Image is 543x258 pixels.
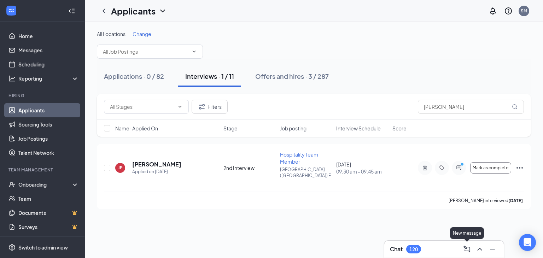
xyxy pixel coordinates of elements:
[177,104,183,110] svg: ChevronDown
[18,103,79,117] a: Applicants
[198,102,206,111] svg: Filter
[18,146,79,160] a: Talent Network
[110,103,174,111] input: All Stages
[463,245,471,253] svg: ComposeMessage
[18,57,79,71] a: Scheduling
[461,244,473,255] button: ComposeMessage
[111,5,156,17] h1: Applicants
[521,8,527,14] div: SM
[409,246,418,252] div: 120
[8,244,16,251] svg: Settings
[8,93,77,99] div: Hiring
[515,164,524,172] svg: Ellipses
[512,104,518,110] svg: MagnifyingGlass
[508,198,523,203] b: [DATE]
[336,168,388,175] span: 09:30 am - 09:45 am
[449,198,524,204] p: [PERSON_NAME] interviewed .
[158,7,167,15] svg: ChevronDown
[8,7,15,14] svg: WorkstreamLogo
[18,75,79,82] div: Reporting
[18,220,79,234] a: SurveysCrown
[392,125,407,132] span: Score
[132,168,181,175] div: Applied on [DATE]
[132,160,181,168] h5: [PERSON_NAME]
[8,181,16,188] svg: UserCheck
[103,48,188,55] input: All Job Postings
[18,206,79,220] a: DocumentsCrown
[255,72,329,81] div: Offers and hires · 3 / 287
[280,166,332,184] p: [GEOGRAPHIC_DATA] ([GEOGRAPHIC_DATA]) F ...
[418,100,524,114] input: Search in interviews
[223,125,238,132] span: Stage
[473,165,508,170] span: Mark as complete
[133,31,151,37] span: Change
[475,245,484,253] svg: ChevronUp
[68,7,75,14] svg: Collapse
[100,7,108,15] svg: ChevronLeft
[18,131,79,146] a: Job Postings
[519,234,536,251] div: Open Intercom Messenger
[118,165,123,171] div: JP
[438,165,446,171] svg: Tag
[18,43,79,57] a: Messages
[450,227,484,239] div: New message
[185,72,234,81] div: Interviews · 1 / 11
[18,244,68,251] div: Switch to admin view
[18,181,73,188] div: Onboarding
[223,164,275,171] div: 2nd Interview
[336,125,381,132] span: Interview Schedule
[18,29,79,43] a: Home
[459,162,467,168] svg: PrimaryDot
[455,165,463,171] svg: ActiveChat
[280,125,306,132] span: Job posting
[421,165,429,171] svg: ActiveNote
[487,244,498,255] button: Minimize
[8,75,16,82] svg: Analysis
[104,72,164,81] div: Applications · 0 / 82
[18,192,79,206] a: Team
[18,117,79,131] a: Sourcing Tools
[470,162,511,174] button: Mark as complete
[115,125,158,132] span: Name · Applied On
[192,100,228,114] button: Filter Filters
[8,167,77,173] div: Team Management
[489,7,497,15] svg: Notifications
[97,31,125,37] span: All Locations
[280,151,318,165] span: Hospitality Team Member
[390,245,403,253] h3: Chat
[504,7,513,15] svg: QuestionInfo
[336,161,388,175] div: [DATE]
[474,244,485,255] button: ChevronUp
[488,245,497,253] svg: Minimize
[191,49,197,54] svg: ChevronDown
